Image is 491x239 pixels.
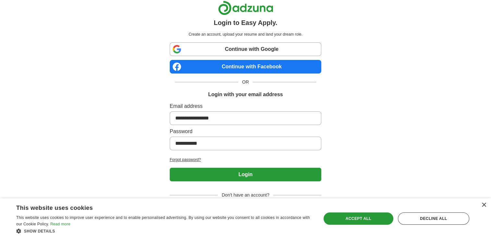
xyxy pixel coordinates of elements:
[170,102,321,110] label: Email address
[218,1,273,15] img: Adzuna logo
[214,18,277,28] h1: Login to Easy Apply.
[170,42,321,56] a: Continue with Google
[170,168,321,181] button: Login
[238,79,253,85] span: OR
[398,212,469,225] div: Decline all
[170,128,321,135] label: Password
[16,228,312,234] div: Show details
[324,212,393,225] div: Accept all
[50,222,70,226] a: Read more, opens a new window
[170,60,321,74] a: Continue with Facebook
[171,31,320,37] p: Create an account, upload your resume and land your dream role.
[24,229,55,233] span: Show details
[16,215,310,226] span: This website uses cookies to improve user experience and to enable personalised advertising. By u...
[481,203,486,208] div: Close
[218,192,273,199] span: Don't have an account?
[16,202,296,212] div: This website uses cookies
[170,157,321,163] a: Forgot password?
[208,91,283,98] h1: Login with your email address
